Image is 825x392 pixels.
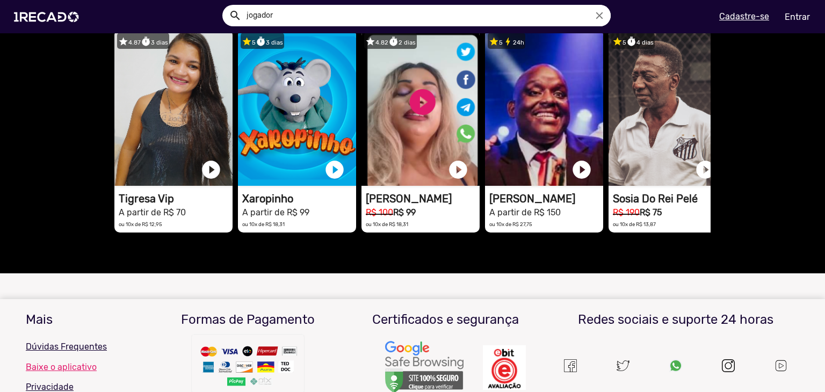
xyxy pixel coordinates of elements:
[26,340,141,353] p: Dúvidas Frequentes
[571,159,592,180] a: play_circle_filled
[489,207,561,217] small: A partir de R$ 150
[594,10,605,21] i: close
[242,207,309,217] small: A partir de R$ 99
[613,221,656,227] small: ou 10x de R$ 13,87
[119,192,233,205] h1: Tigresa Vip
[613,192,727,205] h1: Sosia Do Rei Pelé
[242,221,285,227] small: ou 10x de R$ 18,31
[722,359,735,372] img: instagram.svg
[366,221,408,227] small: ou 10x de R$ 18,31
[200,159,222,180] a: play_circle_filled
[489,192,603,205] h1: [PERSON_NAME]
[355,312,537,328] h3: Certificados e segurança
[238,30,356,186] video: 1RECADO vídeos dedicados para fãs e empresas
[774,359,788,373] img: Um recado,1Recado,1 recado,vídeo de famosos,site para pagar famosos,vídeos e lives exclusivas de ...
[609,30,727,186] video: 1RECADO vídeos dedicados para fãs e empresas
[613,207,640,217] small: R$ 190
[26,362,141,372] a: Baixe o aplicativo
[719,11,769,21] u: Cadastre-se
[669,359,682,372] img: Um recado,1Recado,1 recado,vídeo de famosos,site para pagar famosos,vídeos e lives exclusivas de ...
[324,159,345,180] a: play_circle_filled
[778,8,817,26] a: Entrar
[366,207,393,217] small: R$ 100
[157,312,339,328] h3: Formas de Pagamento
[447,159,469,180] a: play_circle_filled
[242,192,356,205] h1: Xaropinho
[114,30,233,186] video: 1RECADO vídeos dedicados para fãs e empresas
[489,221,532,227] small: ou 10x de R$ 27,75
[483,345,526,390] img: Um recado,1Recado,1 recado,vídeo de famosos,site para pagar famosos,vídeos e lives exclusivas de ...
[238,5,611,26] input: Pesquisar...
[694,159,716,180] a: play_circle_filled
[640,207,662,217] b: R$ 75
[26,312,141,328] h3: Mais
[361,30,480,186] video: 1RECADO vídeos dedicados para fãs e empresas
[229,9,242,22] mat-icon: Example home icon
[393,207,416,217] b: R$ 99
[119,207,186,217] small: A partir de R$ 70
[485,30,603,186] video: 1RECADO vídeos dedicados para fãs e empresas
[617,359,629,372] img: twitter.svg
[119,221,162,227] small: ou 10x de R$ 12,95
[564,359,577,372] img: Um recado,1Recado,1 recado,vídeo de famosos,site para pagar famosos,vídeos e lives exclusivas de ...
[366,192,480,205] h1: [PERSON_NAME]
[225,5,244,24] button: Example home icon
[552,312,799,328] h3: Redes sociais e suporte 24 horas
